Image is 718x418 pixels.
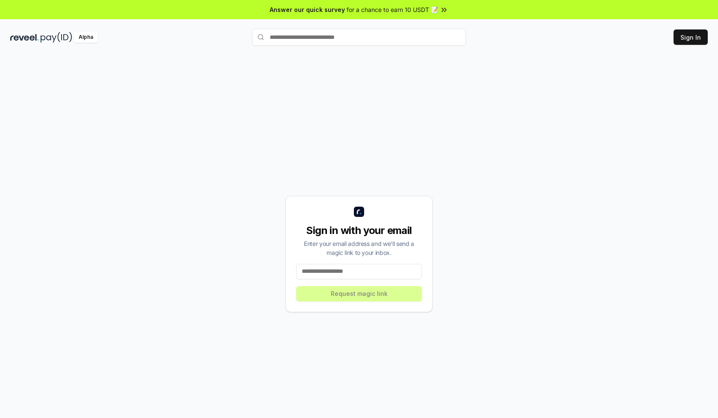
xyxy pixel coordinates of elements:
[354,207,364,217] img: logo_small
[296,239,422,257] div: Enter your email address and we’ll send a magic link to your inbox.
[674,29,708,45] button: Sign In
[10,32,39,43] img: reveel_dark
[74,32,98,43] div: Alpha
[270,5,345,14] span: Answer our quick survey
[41,32,72,43] img: pay_id
[296,224,422,237] div: Sign in with your email
[347,5,438,14] span: for a chance to earn 10 USDT 📝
